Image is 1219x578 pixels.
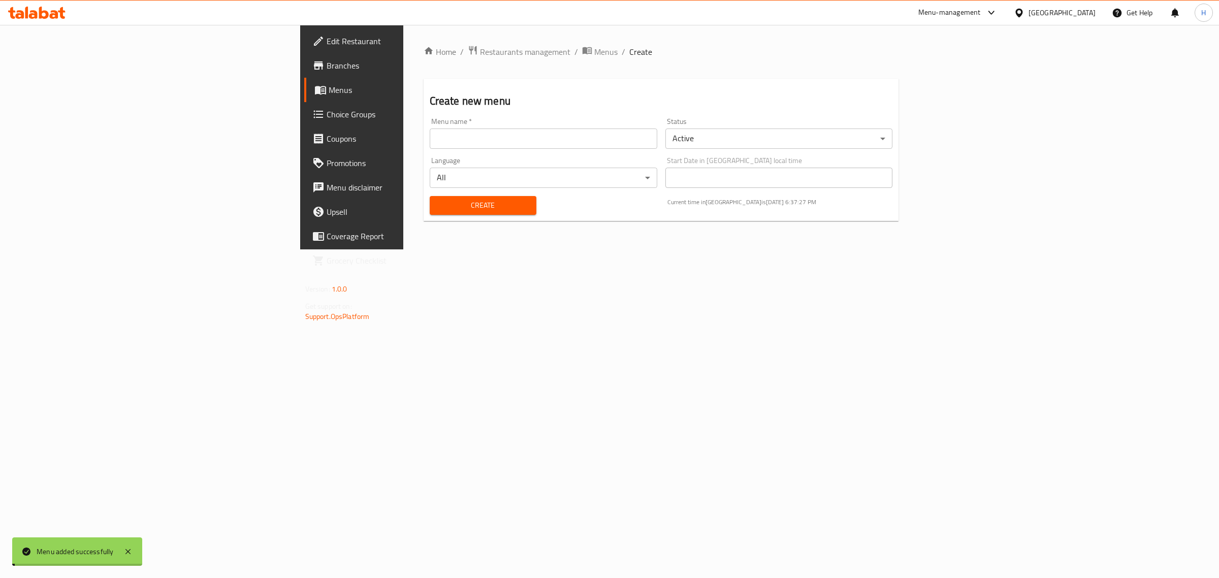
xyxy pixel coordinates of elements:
span: Menu disclaimer [327,181,496,194]
input: Please enter Menu name [430,129,657,149]
a: Edit Restaurant [304,29,504,53]
div: Active [665,129,893,149]
span: Promotions [327,157,496,169]
span: Edit Restaurant [327,35,496,47]
span: Menus [329,84,496,96]
span: Create [629,46,652,58]
button: Create [430,196,536,215]
li: / [574,46,578,58]
a: Upsell [304,200,504,224]
div: All [430,168,657,188]
a: Coupons [304,126,504,151]
a: Menus [582,45,618,58]
nav: breadcrumb [424,45,899,58]
span: Get support on: [305,300,352,313]
span: Restaurants management [480,46,570,58]
a: Menu disclaimer [304,175,504,200]
div: Menu-management [918,7,981,19]
a: Grocery Checklist [304,248,504,273]
div: Menu added successfully [37,546,114,557]
a: Choice Groups [304,102,504,126]
span: Upsell [327,206,496,218]
span: Create [438,199,528,212]
div: [GEOGRAPHIC_DATA] [1029,7,1096,18]
a: Coverage Report [304,224,504,248]
span: Choice Groups [327,108,496,120]
h2: Create new menu [430,93,893,109]
span: H [1201,7,1206,18]
span: Version: [305,282,330,296]
span: Grocery Checklist [327,254,496,267]
a: Support.OpsPlatform [305,310,370,323]
a: Branches [304,53,504,78]
li: / [622,46,625,58]
span: 1.0.0 [332,282,347,296]
a: Menus [304,78,504,102]
a: Restaurants management [468,45,570,58]
p: Current time in [GEOGRAPHIC_DATA] is [DATE] 6:37:27 PM [667,198,893,207]
a: Promotions [304,151,504,175]
span: Coverage Report [327,230,496,242]
span: Branches [327,59,496,72]
span: Coupons [327,133,496,145]
span: Menus [594,46,618,58]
